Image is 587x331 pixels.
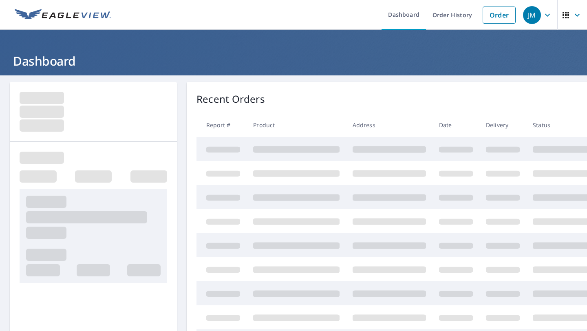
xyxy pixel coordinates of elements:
[196,113,247,137] th: Report #
[523,6,541,24] div: JM
[10,53,577,69] h1: Dashboard
[196,92,265,106] p: Recent Orders
[479,113,526,137] th: Delivery
[346,113,433,137] th: Address
[247,113,346,137] th: Product
[15,9,111,21] img: EV Logo
[433,113,479,137] th: Date
[483,7,516,24] a: Order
